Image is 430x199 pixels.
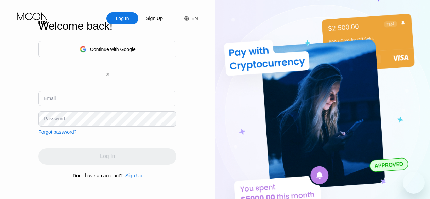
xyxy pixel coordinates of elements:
[125,173,142,178] div: Sign Up
[73,173,123,178] div: Don't have an account?
[38,129,76,135] div: Forgot password?
[123,173,142,178] div: Sign Up
[106,72,109,77] div: or
[44,96,56,101] div: Email
[403,172,425,194] iframe: Button to launch messaging window
[90,47,136,52] div: Continue with Google
[44,116,65,121] div: Password
[38,20,176,32] div: Welcome back!
[106,12,138,24] div: Log In
[38,41,176,57] div: Continue with Google
[191,16,198,21] div: EN
[115,15,130,22] div: Log In
[145,15,164,22] div: Sign Up
[177,12,198,24] div: EN
[138,12,170,24] div: Sign Up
